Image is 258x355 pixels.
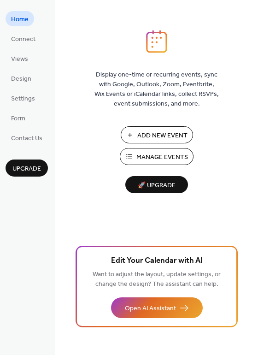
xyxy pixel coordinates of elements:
[11,74,31,84] span: Design
[125,304,176,314] span: Open AI Assistant
[120,148,193,165] button: Manage Events
[6,71,37,86] a: Design
[11,94,35,104] span: Settings
[11,35,35,44] span: Connect
[121,126,193,143] button: Add New Event
[125,176,188,193] button: 🚀 Upgrade
[136,153,188,162] span: Manage Events
[6,130,48,145] a: Contact Us
[6,31,41,46] a: Connect
[11,114,25,124] span: Form
[146,30,167,53] img: logo_icon.svg
[93,268,221,290] span: Want to adjust the layout, update settings, or change the design? The assistant can help.
[6,160,48,177] button: Upgrade
[11,134,42,143] span: Contact Us
[12,164,41,174] span: Upgrade
[94,70,219,109] span: Display one-time or recurring events, sync with Google, Outlook, Zoom, Eventbrite, Wix Events or ...
[111,254,203,267] span: Edit Your Calendar with AI
[137,131,188,141] span: Add New Event
[6,90,41,106] a: Settings
[11,54,28,64] span: Views
[131,179,182,192] span: 🚀 Upgrade
[6,51,34,66] a: Views
[6,11,34,26] a: Home
[11,15,29,24] span: Home
[6,110,31,125] a: Form
[111,297,203,318] button: Open AI Assistant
